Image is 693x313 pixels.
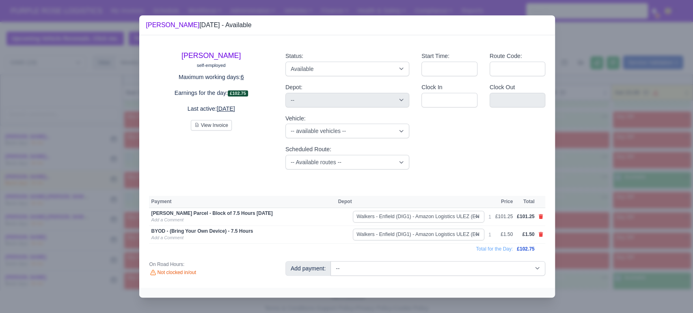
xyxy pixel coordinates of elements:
[151,210,334,217] div: [PERSON_NAME] Parcel - Block of 7.5 Hours [DATE]
[652,274,693,313] iframe: Chat Widget
[493,196,515,208] th: Price
[493,226,515,244] td: £1.50
[522,232,534,237] span: £1.50
[241,74,244,80] u: 6
[517,246,534,252] span: £102.75
[515,196,536,208] th: Total
[151,217,183,222] a: Add a Comment
[151,235,183,240] a: Add a Comment
[149,88,273,98] p: Earnings for the day:
[421,83,442,92] label: Clock In
[488,214,491,220] div: 1
[336,196,486,208] th: Depot
[181,51,241,60] a: [PERSON_NAME]
[149,261,273,268] div: On Road Hours:
[151,228,334,234] div: BYOD - (Bring Your Own Device) - 7.5 Hours
[285,114,306,123] label: Vehicle:
[517,214,534,219] span: £101.25
[197,63,226,68] small: self-employed
[146,21,199,28] a: [PERSON_NAME]
[285,145,331,154] label: Scheduled Route:
[191,120,232,131] button: View Invoice
[285,51,303,61] label: Status:
[149,104,273,114] p: Last active:
[493,208,515,226] td: £101.25
[149,269,273,277] div: Not clocked in/out
[149,73,273,82] p: Maximum working days:
[217,105,235,112] u: [DATE]
[476,246,513,252] span: Total for the Day:
[488,232,491,238] div: 1
[285,261,331,276] div: Add payment:
[149,196,336,208] th: Payment
[285,83,302,92] label: Depot:
[421,51,449,61] label: Start Time:
[146,20,251,30] div: [DATE] - Available
[228,90,248,96] span: £102.75
[490,51,522,61] label: Route Code:
[490,83,515,92] label: Clock Out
